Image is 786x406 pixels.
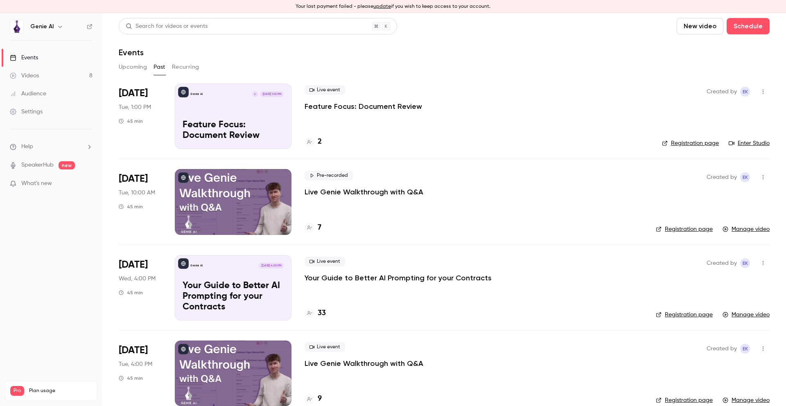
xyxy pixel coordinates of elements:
a: Manage video [723,311,770,319]
span: Tue, 4:00 PM [119,360,152,368]
p: Genie AI [190,92,203,96]
li: help-dropdown-opener [10,142,93,151]
span: Created by [707,258,737,268]
h1: Events [119,47,144,57]
button: Schedule [727,18,770,34]
div: Videos [10,72,39,80]
div: Aug 20 Wed, 4:00 PM (Europe/London) [119,255,162,320]
p: Your Guide to Better AI Prompting for your Contracts [183,281,284,312]
span: Live event [305,342,345,352]
span: new [59,161,75,169]
a: Your Guide to Better AI Prompting for your Contracts [305,273,492,283]
button: Upcoming [119,61,147,74]
span: Live event [305,257,345,266]
a: Manage video [723,225,770,233]
span: EK [743,87,748,97]
p: Genie AI [190,264,203,268]
button: update [373,3,391,10]
a: Enter Studio [729,139,770,147]
p: Feature Focus: Document Review [183,120,284,141]
h4: 33 [318,308,326,319]
h4: 2 [318,136,322,147]
span: EK [743,258,748,268]
a: Manage video [723,396,770,404]
span: [DATE] [119,172,148,185]
div: Aug 19 Tue, 4:00 PM (Europe/London) [119,341,162,406]
a: 9 [305,393,322,404]
div: 45 min [119,375,143,381]
button: Past [154,61,165,74]
div: 45 min [119,289,143,296]
a: Feature Focus: Document Review [305,101,422,111]
a: Live Genie Walkthrough with Q&A [305,359,423,368]
span: Created by [707,172,737,182]
a: Registration page [656,311,713,319]
a: Feature Focus: Document ReviewGenie AIC[DATE] 1:00 PMFeature Focus: Document Review [175,83,291,149]
div: Aug 26 Tue, 1:00 PM (Europe/London) [119,83,162,149]
img: Genie AI [10,20,23,33]
span: [DATE] [119,258,148,271]
span: Help [21,142,33,151]
span: [DATE] [119,344,148,357]
div: Search for videos or events [126,22,208,31]
button: New video [677,18,723,34]
p: Your last payment failed - please if you wish to keep access to your account. [296,3,490,10]
span: What's new [21,179,52,188]
span: Wed, 4:00 PM [119,275,156,283]
span: Created by [707,344,737,354]
span: Pre-recorded [305,171,353,180]
a: Registration page [662,139,719,147]
a: 7 [305,222,321,233]
div: Events [10,54,38,62]
div: Aug 26 Tue, 10:00 AM (Europe/London) [119,169,162,235]
div: 45 min [119,118,143,124]
a: 33 [305,308,326,319]
button: Recurring [172,61,199,74]
div: 45 min [119,203,143,210]
a: Registration page [656,225,713,233]
span: [DATE] [119,87,148,100]
span: Ed Kendall [740,172,750,182]
a: SpeakerHub [21,161,54,169]
span: [DATE] 1:00 PM [260,91,283,97]
span: Tue, 1:00 PM [119,103,151,111]
span: Ed Kendall [740,344,750,354]
a: Registration page [656,396,713,404]
span: Tue, 10:00 AM [119,189,155,197]
div: C [252,91,258,97]
span: Ed Kendall [740,258,750,268]
a: 2 [305,136,322,147]
span: Pro [10,386,24,396]
h6: Genie AI [30,23,54,31]
span: Ed Kendall [740,87,750,97]
div: Audience [10,90,46,98]
span: Created by [707,87,737,97]
a: Your Guide to Better AI Prompting for your ContractsGenie AI[DATE] 4:00 PMYour Guide to Better AI... [175,255,291,320]
span: [DATE] 4:00 PM [259,263,283,268]
span: EK [743,172,748,182]
span: EK [743,344,748,354]
span: Plan usage [29,388,92,394]
h4: 7 [318,222,321,233]
a: Live Genie Walkthrough with Q&A [305,187,423,197]
span: Live event [305,85,345,95]
div: Settings [10,108,43,116]
iframe: Noticeable Trigger [83,180,93,187]
h4: 9 [318,393,322,404]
